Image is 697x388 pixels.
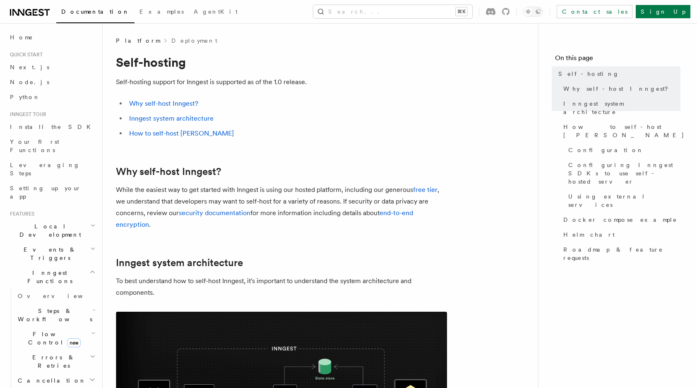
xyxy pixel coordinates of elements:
[67,338,81,347] span: new
[116,275,447,298] p: To best understand how to self-host Inngest, it's important to understand the system architecture...
[558,70,619,78] span: Self-hosting
[129,114,214,122] a: Inngest system architecture
[560,96,680,119] a: Inngest system architecture
[129,99,198,107] a: Why self-host Inngest?
[7,30,97,45] a: Home
[116,166,221,177] a: Why self-host Inngest?
[563,85,674,93] span: Why self-host Inngest?
[555,66,680,81] a: Self-hosting
[171,36,217,45] a: Deployment
[565,158,680,189] a: Configuring Inngest SDKs to use self-hosted server
[14,289,97,303] a: Overview
[10,94,40,100] span: Python
[563,99,680,116] span: Inngest system architecture
[565,143,680,158] a: Configuration
[194,8,238,15] span: AgentKit
[565,189,680,212] a: Using external services
[313,5,472,18] button: Search...⌘K
[560,81,680,96] a: Why self-host Inngest?
[563,123,685,139] span: How to self-host [PERSON_NAME]
[189,2,243,22] a: AgentKit
[14,327,97,350] button: Flow Controlnew
[14,376,86,385] span: Cancellation
[568,161,680,186] span: Configuring Inngest SDKs to use self-hosted server
[568,146,644,154] span: Configuration
[413,186,437,194] a: free tier
[7,119,97,134] a: Install the SDK
[7,75,97,90] a: Node.js
[18,293,103,299] span: Overview
[14,303,97,327] button: Steps & Workflows
[7,245,90,262] span: Events & Triggers
[10,162,80,177] span: Leveraging Steps
[7,90,97,104] a: Python
[116,36,160,45] span: Platform
[129,129,234,137] a: How to self-host [PERSON_NAME]
[523,7,543,17] button: Toggle dark mode
[7,222,90,239] span: Local Development
[10,124,96,130] span: Install the SDK
[7,265,97,289] button: Inngest Functions
[10,79,49,85] span: Node.js
[135,2,189,22] a: Examples
[7,211,34,217] span: Features
[116,76,447,88] p: Self-hosting support for Inngest is supported as of the 1.0 release.
[560,119,680,143] a: How to self-host [PERSON_NAME]
[456,7,467,16] kbd: ⌘K
[10,33,33,41] span: Home
[7,51,43,58] span: Quick start
[560,212,680,227] a: Docker compose example
[636,5,690,18] a: Sign Up
[7,181,97,204] a: Setting up your app
[10,185,81,200] span: Setting up your app
[568,192,680,209] span: Using external services
[179,209,250,217] a: security documentation
[563,216,677,224] span: Docker compose example
[557,5,632,18] a: Contact sales
[7,158,97,181] a: Leveraging Steps
[560,227,680,242] a: Helm chart
[14,330,91,347] span: Flow Control
[7,219,97,242] button: Local Development
[7,60,97,75] a: Next.js
[116,184,447,230] p: While the easiest way to get started with Inngest is using our hosted platform, including our gen...
[563,245,680,262] span: Roadmap & feature requests
[7,111,46,118] span: Inngest tour
[14,350,97,373] button: Errors & Retries
[116,257,243,269] a: Inngest system architecture
[139,8,184,15] span: Examples
[14,353,90,370] span: Errors & Retries
[61,8,130,15] span: Documentation
[10,64,49,70] span: Next.js
[560,242,680,265] a: Roadmap & feature requests
[14,307,92,323] span: Steps & Workflows
[7,134,97,158] a: Your first Functions
[563,230,615,239] span: Helm chart
[116,55,447,70] h1: Self-hosting
[56,2,135,23] a: Documentation
[7,269,89,285] span: Inngest Functions
[14,373,97,388] button: Cancellation
[10,138,59,153] span: Your first Functions
[555,53,680,66] h4: On this page
[7,242,97,265] button: Events & Triggers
